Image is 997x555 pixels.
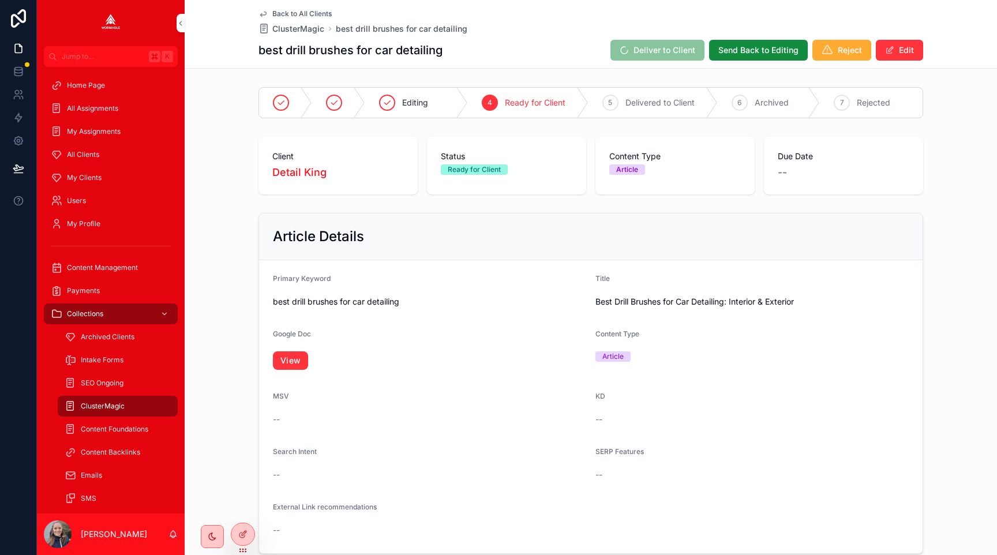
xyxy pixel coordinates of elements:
[273,502,377,511] span: External Link recommendations
[273,469,280,481] span: --
[67,150,99,159] span: All Clients
[258,23,324,35] a: ClusterMagic
[37,67,185,513] div: scrollable content
[58,419,178,440] a: Content Foundations
[448,164,501,175] div: Ready for Client
[595,392,605,400] span: KD
[441,151,572,162] span: Status
[163,52,172,61] span: K
[81,402,125,411] span: ClusterMagic
[67,286,100,295] span: Payments
[58,327,178,347] a: Archived Clients
[81,425,148,434] span: Content Foundations
[58,350,178,370] a: Intake Forms
[755,97,789,108] span: Archived
[44,98,178,119] a: All Assignments
[67,81,105,90] span: Home Page
[857,97,890,108] span: Rejected
[67,127,121,136] span: My Assignments
[44,121,178,142] a: My Assignments
[595,274,610,283] span: Title
[273,329,311,338] span: Google Doc
[709,40,808,61] button: Send Back to Editing
[273,351,308,370] a: View
[258,42,443,58] h1: best drill brushes for car detailing
[608,98,612,107] span: 5
[44,144,178,165] a: All Clients
[81,448,140,457] span: Content Backlinks
[336,23,467,35] a: best drill brushes for car detailing
[58,442,178,463] a: Content Backlinks
[272,9,332,18] span: Back to All Clients
[67,196,86,205] span: Users
[58,373,178,393] a: SEO Ongoing
[67,263,138,272] span: Content Management
[840,98,844,107] span: 7
[58,488,178,509] a: SMS
[44,46,178,67] button: Jump to...K
[81,355,123,365] span: Intake Forms
[67,309,103,318] span: Collections
[609,151,741,162] span: Content Type
[812,40,871,61] button: Reject
[625,97,695,108] span: Delivered to Client
[258,9,332,18] a: Back to All Clients
[273,274,331,283] span: Primary Keyword
[718,44,799,56] span: Send Back to Editing
[778,151,909,162] span: Due Date
[272,23,324,35] span: ClusterMagic
[67,173,102,182] span: My Clients
[67,219,100,228] span: My Profile
[81,494,96,503] span: SMS
[44,280,178,301] a: Payments
[44,190,178,211] a: Users
[44,213,178,234] a: My Profile
[616,164,638,175] div: Article
[273,392,289,400] span: MSV
[44,303,178,324] a: Collections
[62,52,144,61] span: Jump to...
[505,97,565,108] span: Ready for Client
[402,97,428,108] span: Editing
[81,471,102,480] span: Emails
[595,329,639,338] span: Content Type
[595,469,602,481] span: --
[737,98,741,107] span: 6
[273,227,364,246] h2: Article Details
[876,40,923,61] button: Edit
[273,447,317,456] span: Search Intent
[58,396,178,417] a: ClusterMagic
[81,378,123,388] span: SEO Ongoing
[58,465,178,486] a: Emails
[595,447,644,456] span: SERP Features
[602,351,624,362] div: Article
[44,257,178,278] a: Content Management
[273,296,586,307] span: best drill brushes for car detailing
[44,75,178,96] a: Home Page
[272,164,327,181] a: Detail King
[488,98,492,107] span: 4
[273,524,280,536] span: --
[595,414,602,425] span: --
[273,414,280,425] span: --
[595,296,909,307] span: Best Drill Brushes for Car Detailing: Interior & Exterior
[838,44,862,56] span: Reject
[778,164,787,181] span: --
[81,332,134,342] span: Archived Clients
[272,151,404,162] span: Client
[102,14,120,32] img: App logo
[81,528,147,540] p: [PERSON_NAME]
[44,167,178,188] a: My Clients
[67,104,118,113] span: All Assignments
